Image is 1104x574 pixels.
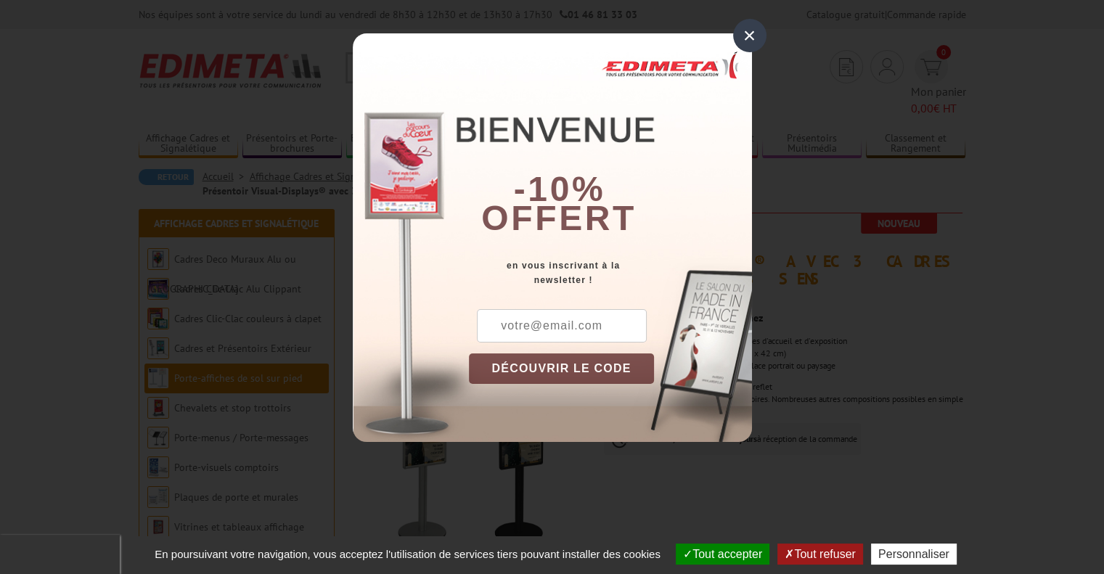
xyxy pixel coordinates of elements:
button: DÉCOUVRIR LE CODE [469,353,655,384]
div: × [733,19,766,52]
font: offert [481,199,637,237]
span: En poursuivant votre navigation, vous acceptez l'utilisation de services tiers pouvant installer ... [147,548,668,560]
div: en vous inscrivant à la newsletter ! [469,258,752,287]
b: -10% [514,170,605,208]
button: Tout refuser [777,544,862,565]
button: Personnaliser (fenêtre modale) [871,544,957,565]
button: Tout accepter [676,544,769,565]
input: votre@email.com [477,309,647,343]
